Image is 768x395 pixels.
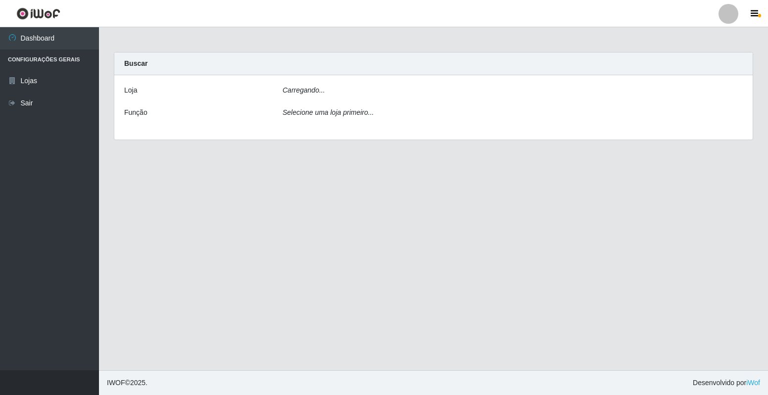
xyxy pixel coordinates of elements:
[746,379,760,387] a: iWof
[16,7,60,20] img: CoreUI Logo
[124,85,137,96] label: Loja
[107,378,147,388] span: © 2025 .
[283,108,374,116] i: Selecione uma loja primeiro...
[124,107,147,118] label: Função
[693,378,760,388] span: Desenvolvido por
[107,379,125,387] span: IWOF
[124,59,147,67] strong: Buscar
[283,86,325,94] i: Carregando...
